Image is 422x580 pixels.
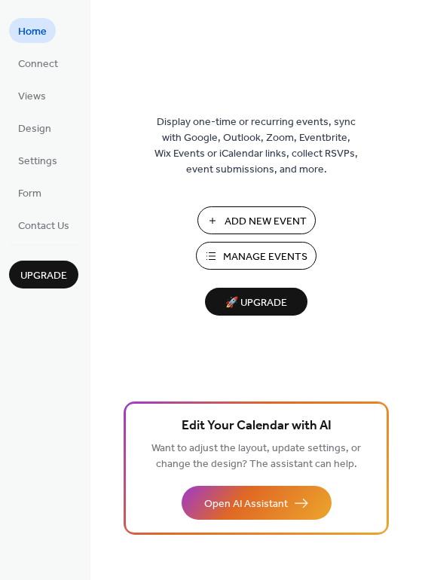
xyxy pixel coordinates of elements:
[9,115,60,140] a: Design
[18,121,51,137] span: Design
[9,180,50,205] a: Form
[18,24,47,40] span: Home
[223,249,307,265] span: Manage Events
[9,83,55,108] a: Views
[20,268,67,284] span: Upgrade
[154,114,358,178] span: Display one-time or recurring events, sync with Google, Outlook, Zoom, Eventbrite, Wix Events or ...
[196,242,316,270] button: Manage Events
[204,496,288,512] span: Open AI Assistant
[151,438,361,475] span: Want to adjust the layout, update settings, or change the design? The assistant can help.
[9,148,66,172] a: Settings
[9,212,78,237] a: Contact Us
[182,416,332,437] span: Edit Your Calendar with AI
[9,18,56,43] a: Home
[18,56,58,72] span: Connect
[214,293,298,313] span: 🚀 Upgrade
[18,218,69,234] span: Contact Us
[9,50,67,75] a: Connect
[18,186,41,202] span: Form
[18,89,46,105] span: Views
[182,486,332,520] button: Open AI Assistant
[225,214,307,230] span: Add New Event
[18,154,57,169] span: Settings
[9,261,78,288] button: Upgrade
[205,288,307,316] button: 🚀 Upgrade
[197,206,316,234] button: Add New Event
